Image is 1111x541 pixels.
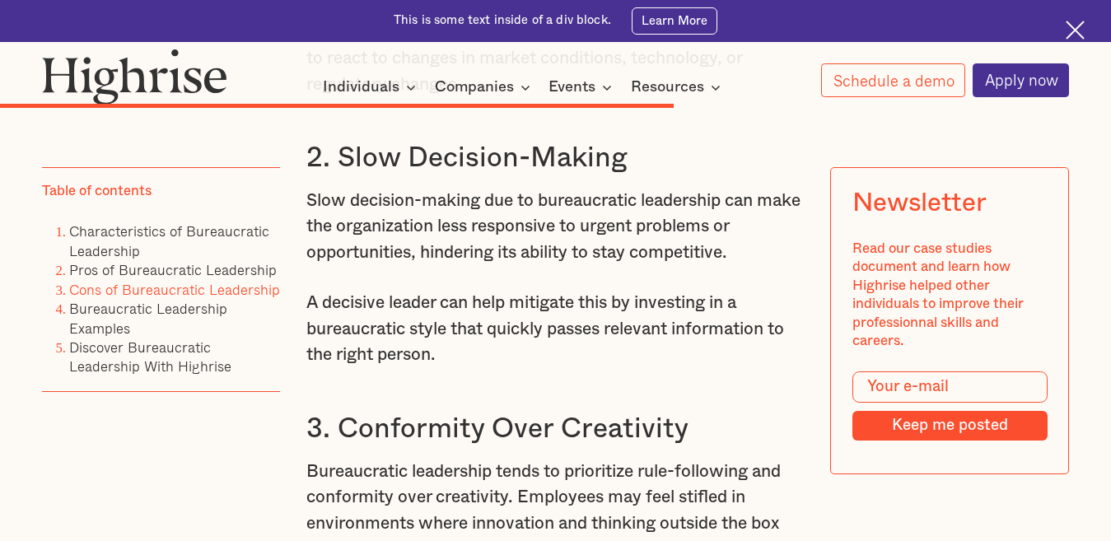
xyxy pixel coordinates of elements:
input: Keep me posted [852,411,1048,440]
a: Discover Bureaucratic Leadership With Highrise [69,336,231,377]
a: Schedule a demo [821,63,966,97]
p: Slow decision-making due to bureaucratic leadership can make the organization less responsive to ... [306,188,805,266]
div: Events [548,77,617,97]
div: Companies [435,77,514,97]
div: Newsletter [852,189,987,219]
div: Table of contents [42,181,152,199]
form: Modal Form [852,371,1048,440]
div: Events [548,77,595,97]
div: Companies [435,77,535,97]
a: Pros of Bureaucratic Leadership [69,259,277,281]
h3: 2. Slow Decision-Making [306,141,805,175]
a: Characteristics of Bureaucratic Leadership [69,220,269,261]
div: Individuals [323,77,399,97]
a: Cons of Bureaucratic Leadership [69,277,280,300]
img: Highrise logo [42,49,228,105]
p: A decisive leader can help mitigate this by investing in a bureaucratic style that quickly passes... [306,290,805,368]
input: Your e-mail [852,371,1048,402]
div: Individuals [323,77,421,97]
a: Learn More [632,7,717,35]
div: This is some text inside of a div block. [394,12,611,29]
h3: 3. Conformity Over Creativity [306,412,805,446]
div: Read our case studies document and learn how Highrise helped other individuals to improve their p... [852,240,1048,351]
img: Cross icon [1066,21,1085,40]
div: Resources [631,77,704,97]
a: Apply now [973,63,1070,98]
div: Resources [631,77,726,97]
a: Bureaucratic Leadership Examples [69,297,227,338]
